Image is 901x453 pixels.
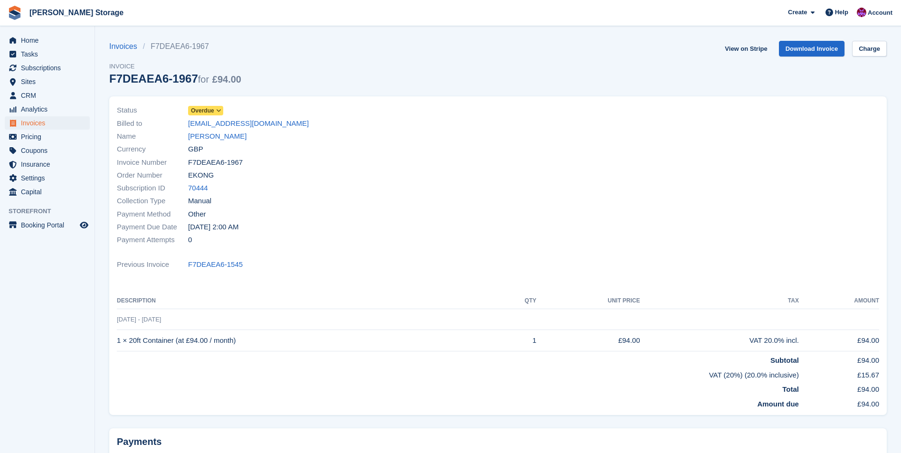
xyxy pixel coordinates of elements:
span: [DATE] - [DATE] [117,316,161,323]
th: Amount [799,293,879,309]
span: Invoice Number [117,157,188,168]
a: menu [5,34,90,47]
span: Subscription ID [117,183,188,194]
span: £94.00 [212,74,241,85]
span: Payment Due Date [117,222,188,233]
span: Subscriptions [21,61,78,75]
a: menu [5,75,90,88]
a: F7DEAEA6-1545 [188,259,243,270]
strong: Total [782,385,799,393]
span: Order Number [117,170,188,181]
a: menu [5,47,90,61]
span: EKONG [188,170,214,181]
time: 2025-08-02 01:00:00 UTC [188,222,238,233]
span: Currency [117,144,188,155]
a: menu [5,103,90,116]
strong: Amount due [757,400,799,408]
th: Unit Price [536,293,640,309]
a: menu [5,89,90,102]
span: Previous Invoice [117,259,188,270]
a: Download Invoice [779,41,845,57]
span: Coupons [21,144,78,157]
a: Charge [852,41,887,57]
img: stora-icon-8386f47178a22dfd0bd8f6a31ec36ba5ce8667c1dd55bd0f319d3a0aa187defe.svg [8,6,22,20]
a: menu [5,171,90,185]
a: [EMAIL_ADDRESS][DOMAIN_NAME] [188,118,309,129]
span: Home [21,34,78,47]
a: Preview store [78,219,90,231]
a: menu [5,61,90,75]
span: Booking Portal [21,218,78,232]
strong: Subtotal [770,356,799,364]
a: menu [5,185,90,198]
span: 0 [188,235,192,245]
a: Invoices [109,41,143,52]
nav: breadcrumbs [109,41,241,52]
td: VAT (20%) (20.0% inclusive) [117,366,799,381]
span: Payment Attempts [117,235,188,245]
span: Settings [21,171,78,185]
span: Billed to [117,118,188,129]
td: £94.00 [799,395,879,410]
a: menu [5,218,90,232]
span: GBP [188,144,203,155]
span: Invoice [109,62,241,71]
td: 1 [499,330,536,351]
a: menu [5,116,90,130]
a: [PERSON_NAME] [188,131,247,142]
a: 70444 [188,183,208,194]
span: F7DEAEA6-1967 [188,157,243,168]
span: Create [788,8,807,17]
span: Payment Method [117,209,188,220]
span: Invoices [21,116,78,130]
th: Description [117,293,499,309]
span: Pricing [21,130,78,143]
a: menu [5,144,90,157]
a: [PERSON_NAME] Storage [26,5,127,20]
td: £94.00 [536,330,640,351]
div: VAT 20.0% incl. [640,335,799,346]
span: for [198,74,209,85]
a: menu [5,130,90,143]
a: menu [5,158,90,171]
span: Status [117,105,188,116]
td: £15.67 [799,366,879,381]
span: Name [117,131,188,142]
h2: Payments [117,436,879,448]
span: Overdue [191,106,214,115]
span: Manual [188,196,211,207]
a: Overdue [188,105,223,116]
span: Other [188,209,206,220]
span: Storefront [9,207,95,216]
img: Audra Whitelaw [857,8,866,17]
td: £94.00 [799,330,879,351]
td: 1 × 20ft Container (at £94.00 / month) [117,330,499,351]
span: Analytics [21,103,78,116]
td: £94.00 [799,380,879,395]
span: Insurance [21,158,78,171]
a: View on Stripe [721,41,771,57]
span: Collection Type [117,196,188,207]
div: F7DEAEA6-1967 [109,72,241,85]
span: Sites [21,75,78,88]
span: Account [868,8,892,18]
span: Capital [21,185,78,198]
th: QTY [499,293,536,309]
td: £94.00 [799,351,879,366]
th: Tax [640,293,799,309]
span: CRM [21,89,78,102]
span: Tasks [21,47,78,61]
span: Help [835,8,848,17]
